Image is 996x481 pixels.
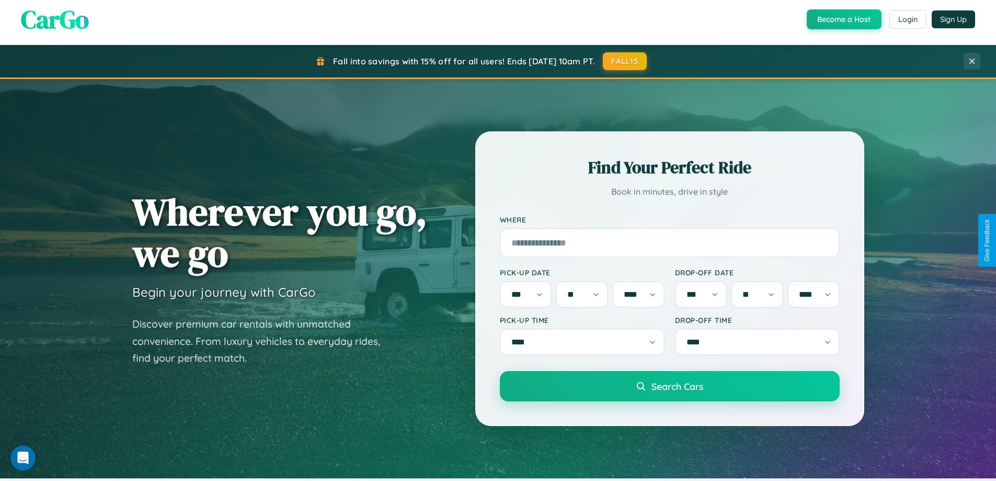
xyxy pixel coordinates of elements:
p: Book in minutes, drive in style [500,184,840,199]
button: Search Cars [500,371,840,401]
p: Discover premium car rentals with unmatched convenience. From luxury vehicles to everyday rides, ... [132,316,394,367]
iframe: Intercom live chat [10,445,36,471]
h3: Begin your journey with CarGo [132,284,316,300]
h1: Wherever you go, we go [132,191,427,274]
span: Fall into savings with 15% off for all users! Ends [DATE] 10am PT. [333,56,595,66]
div: Give Feedback [983,219,991,262]
span: CarGo [21,2,89,37]
label: Pick-up Date [500,268,665,277]
button: Login [889,10,926,29]
label: Where [500,215,840,224]
label: Pick-up Time [500,316,665,325]
label: Drop-off Date [675,268,840,277]
button: Become a Host [807,9,881,29]
button: Sign Up [932,10,975,28]
span: Search Cars [651,381,703,392]
h2: Find Your Perfect Ride [500,156,840,179]
label: Drop-off Time [675,316,840,325]
button: FALL15 [603,52,647,70]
